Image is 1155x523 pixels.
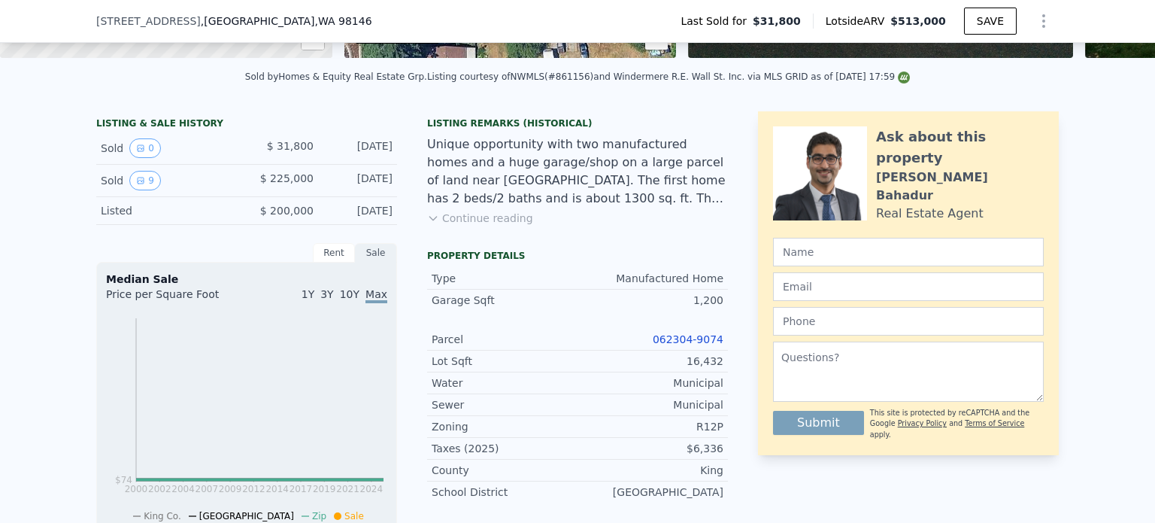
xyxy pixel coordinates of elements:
[326,138,393,158] div: [DATE]
[427,250,728,262] div: Property details
[773,238,1044,266] input: Name
[577,397,723,412] div: Municipal
[267,140,314,152] span: $ 31,800
[101,138,235,158] div: Sold
[432,397,577,412] div: Sewer
[129,138,161,158] button: View historical data
[302,288,314,300] span: 1Y
[129,171,161,190] button: View historical data
[427,117,728,129] div: Listing Remarks (Historical)
[96,14,201,29] span: [STREET_ADDRESS]
[101,203,235,218] div: Listed
[653,333,723,345] a: 062304-9074
[96,117,397,132] div: LISTING & SALE HISTORY
[577,271,723,286] div: Manufactured Home
[577,293,723,308] div: 1,200
[340,288,359,300] span: 10Y
[260,205,314,217] span: $ 200,000
[290,484,313,494] tspan: 2017
[890,15,946,27] span: $513,000
[199,511,294,521] span: [GEOGRAPHIC_DATA]
[201,14,372,29] span: , [GEOGRAPHIC_DATA]
[326,203,393,218] div: [DATE]
[106,287,247,311] div: Price per Square Foot
[427,71,910,82] div: Listing courtesy of NWMLS (#861156) and Windermere R.E. Wall St. Inc. via MLS GRID as of [DATE] 1...
[313,484,336,494] tspan: 2019
[876,205,984,223] div: Real Estate Agent
[314,15,371,27] span: , WA 98146
[432,271,577,286] div: Type
[876,169,1044,205] div: [PERSON_NAME] Bahadur
[753,14,801,29] span: $31,800
[432,463,577,478] div: County
[773,307,1044,336] input: Phone
[144,511,181,521] span: King Co.
[355,243,397,263] div: Sale
[432,354,577,369] div: Lot Sqft
[432,485,577,500] div: School District
[870,408,1044,440] div: This site is protected by reCAPTCHA and the Google and apply.
[577,376,723,391] div: Municipal
[432,419,577,434] div: Zoning
[320,288,333,300] span: 3Y
[242,484,265,494] tspan: 2012
[681,14,753,29] span: Last Sold for
[577,463,723,478] div: King
[245,71,427,82] div: Sold by Homes & Equity Real Estate Grp .
[964,8,1017,35] button: SAVE
[101,171,235,190] div: Sold
[965,419,1024,427] a: Terms of Service
[312,511,326,521] span: Zip
[148,484,171,494] tspan: 2002
[577,354,723,369] div: 16,432
[326,171,393,190] div: [DATE]
[876,126,1044,169] div: Ask about this property
[773,272,1044,301] input: Email
[171,484,195,494] tspan: 2004
[115,475,132,485] tspan: $74
[577,441,723,456] div: $6,336
[1029,6,1059,36] button: Show Options
[432,332,577,347] div: Parcel
[196,484,219,494] tspan: 2007
[336,484,359,494] tspan: 2021
[432,293,577,308] div: Garage Sqft
[265,484,289,494] tspan: 2014
[344,511,364,521] span: Sale
[432,376,577,391] div: Water
[577,419,723,434] div: R12P
[260,172,314,184] span: $ 225,000
[432,441,577,456] div: Taxes (2025)
[577,485,723,500] div: [GEOGRAPHIC_DATA]
[427,135,728,208] div: Unique opportunity with two manufactured homes and a huge garage/shop on a large parcel of land n...
[106,272,387,287] div: Median Sale
[773,411,864,435] button: Submit
[125,484,148,494] tspan: 2000
[898,419,947,427] a: Privacy Policy
[313,243,355,263] div: Rent
[219,484,242,494] tspan: 2009
[826,14,890,29] span: Lotside ARV
[898,71,910,84] img: NWMLS Logo
[365,288,387,303] span: Max
[427,211,533,226] button: Continue reading
[360,484,383,494] tspan: 2024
